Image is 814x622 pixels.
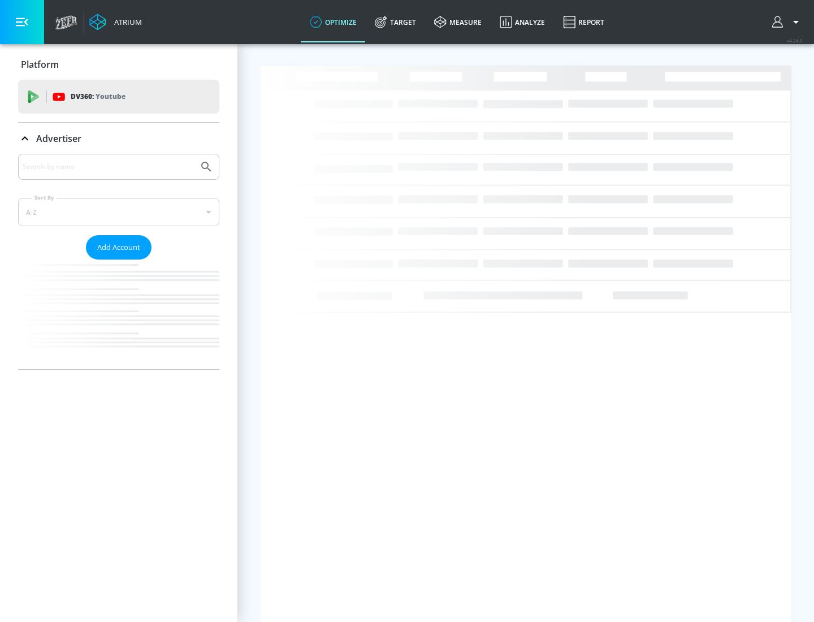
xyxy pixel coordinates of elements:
[86,235,151,260] button: Add Account
[18,198,219,226] div: A-Z
[110,17,142,27] div: Atrium
[71,90,125,103] p: DV360:
[18,154,219,369] div: Advertiser
[32,194,57,201] label: Sort By
[21,58,59,71] p: Platform
[554,2,613,42] a: Report
[89,14,142,31] a: Atrium
[425,2,491,42] a: measure
[301,2,366,42] a: optimize
[787,37,803,44] span: v 4.24.0
[18,123,219,154] div: Advertiser
[491,2,554,42] a: Analyze
[36,132,81,145] p: Advertiser
[23,159,194,174] input: Search by name
[18,49,219,80] div: Platform
[366,2,425,42] a: Target
[96,90,125,102] p: Youtube
[18,80,219,114] div: DV360: Youtube
[18,260,219,369] nav: list of Advertiser
[97,241,140,254] span: Add Account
